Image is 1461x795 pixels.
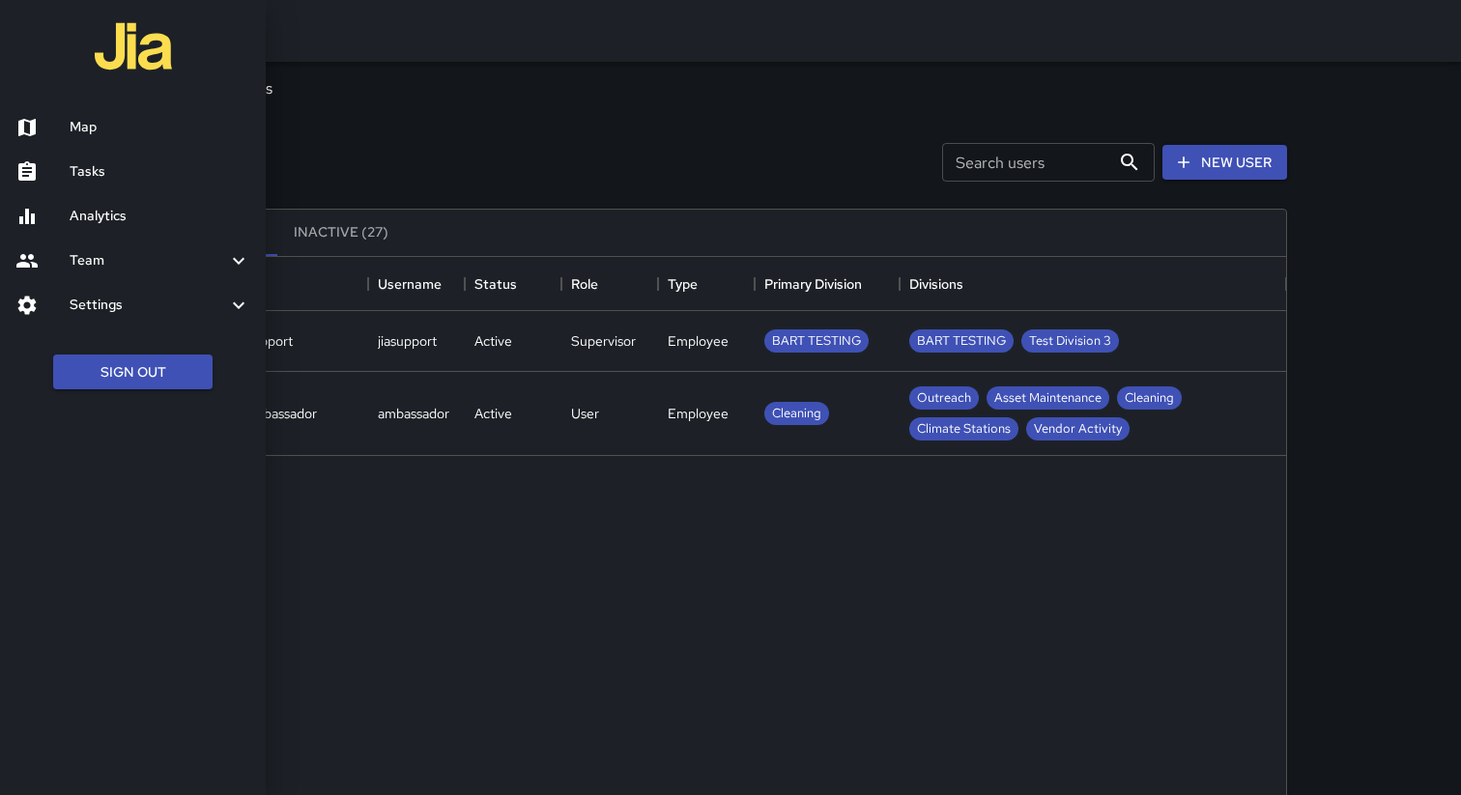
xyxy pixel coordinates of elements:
[95,8,172,85] img: jia-logo
[53,355,213,390] button: Sign Out
[70,295,227,316] h6: Settings
[70,161,250,183] h6: Tasks
[70,250,227,271] h6: Team
[70,206,250,227] h6: Analytics
[70,117,250,138] h6: Map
